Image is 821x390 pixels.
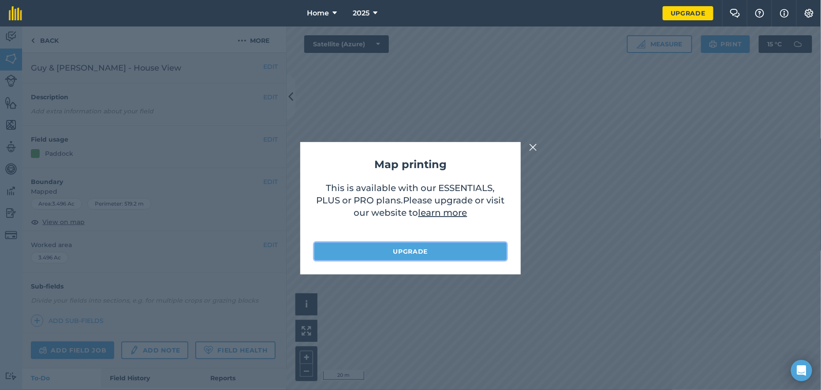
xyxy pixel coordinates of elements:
[780,8,789,19] img: svg+xml;base64,PHN2ZyB4bWxucz0iaHR0cDovL3d3dy53My5vcmcvMjAwMC9zdmciIHdpZHRoPSIxNyIgaGVpZ2h0PSIxNy...
[353,8,369,19] span: 2025
[354,195,505,218] span: Please upgrade or visit our website to
[307,8,329,19] span: Home
[418,207,467,218] a: learn more
[9,6,22,20] img: fieldmargin Logo
[529,142,537,153] img: svg+xml;base64,PHN2ZyB4bWxucz0iaHR0cDovL3d3dy53My5vcmcvMjAwMC9zdmciIHdpZHRoPSIyMiIgaGVpZ2h0PSIzMC...
[314,156,507,173] h2: Map printing
[791,360,812,381] div: Open Intercom Messenger
[730,9,740,18] img: Two speech bubbles overlapping with the left bubble in the forefront
[314,243,507,260] a: Upgrade
[663,6,713,20] a: Upgrade
[314,182,507,234] p: This is available with our ESSENTIALS, PLUS or PRO plans .
[804,9,814,18] img: A cog icon
[754,9,765,18] img: A question mark icon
